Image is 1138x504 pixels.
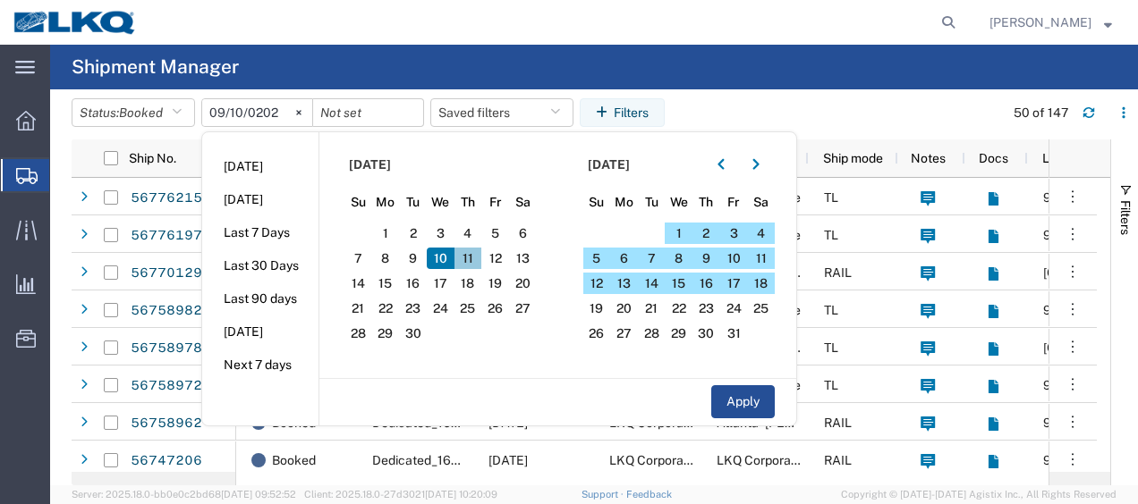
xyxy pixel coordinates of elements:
span: 31 [720,323,748,344]
span: 20 [610,298,638,319]
span: [DATE] 09:52:52 [221,489,296,500]
button: Saved filters [430,98,573,127]
span: 16 [399,273,427,294]
span: 20 [509,273,537,294]
span: 28 [638,323,666,344]
li: Last 7 Days [202,216,318,249]
span: 4 [454,223,482,244]
button: Status:Booked [72,98,195,127]
span: 4 [747,223,775,244]
span: LKQ Corporation [717,453,812,467]
span: Location [1042,151,1092,165]
span: 7 [638,248,666,269]
span: 7 [344,248,372,269]
span: Docs [979,151,1008,165]
span: Th [454,193,482,212]
a: 56770129 [130,259,203,288]
span: Su [583,193,611,212]
a: 56776197 [130,222,203,250]
span: 21 [344,298,372,319]
span: [DATE] [588,155,630,174]
span: 13 [509,248,537,269]
span: Ship No. [129,151,176,165]
span: 6 [610,248,638,269]
span: 10 [720,248,748,269]
button: Apply [711,385,775,418]
span: Fr [720,193,748,212]
span: 26 [481,298,509,319]
span: [DATE] [349,155,391,174]
span: 29 [372,323,400,344]
span: RAIL [824,453,852,467]
span: Dedicated_1635_1772_Gen Auto Parts [372,453,593,467]
span: 15 [372,273,400,294]
span: 12 [481,248,509,269]
span: Booked [119,105,163,120]
span: Copyright © [DATE]-[DATE] Agistix Inc., All Rights Reserved [841,487,1117,502]
span: 17 [720,273,748,294]
li: Last 30 Days [202,249,318,282]
a: 56758982 [130,297,203,325]
span: 11 [747,248,775,269]
span: 24 [720,298,748,319]
li: [DATE] [202,315,318,349]
span: Notes [911,151,946,165]
span: 17 [427,273,454,294]
span: 27 [610,323,638,344]
button: [PERSON_NAME] [989,12,1113,33]
span: We [665,193,692,212]
span: Client: 2025.18.0-27d3021 [304,489,497,500]
img: logo [13,9,138,36]
span: Mo [372,193,400,212]
span: 09/10/2025 [488,453,528,467]
a: 56758962 [130,409,203,438]
span: 2 [692,223,720,244]
input: Not set [202,99,312,126]
span: 23 [399,298,427,319]
div: 50 of 147 [1014,104,1068,122]
span: 19 [481,273,509,294]
span: 9 [399,248,427,269]
span: Su [344,193,372,212]
a: 56758978 [130,334,203,363]
span: 11 [454,248,482,269]
span: RAIL [824,265,852,280]
span: 14 [638,273,666,294]
span: 8 [665,248,692,269]
span: TL [824,228,838,242]
span: TL [824,378,838,392]
a: 56776215 [130,184,203,213]
span: Sa [509,193,537,212]
input: Not set [313,99,423,126]
span: 15 [665,273,692,294]
span: 16 [692,273,720,294]
span: LKQ Corporation [609,453,705,467]
span: 6 [509,223,537,244]
span: 28 [344,323,372,344]
span: 23 [692,298,720,319]
li: Last 90 days [202,282,318,315]
span: 2 [399,223,427,244]
span: Tu [399,193,427,212]
span: 18 [454,273,482,294]
li: [DATE] [202,150,318,183]
a: Support [582,489,626,500]
span: 22 [372,298,400,319]
h4: Shipment Manager [72,45,239,89]
span: Fr [481,193,509,212]
span: 3 [720,223,748,244]
span: Tu [638,193,666,212]
span: 26 [583,323,611,344]
span: 19 [583,298,611,319]
span: Ship mode [823,151,883,165]
span: Filters [1118,200,1133,235]
li: Next 7 days [202,349,318,382]
span: 21 [638,298,666,319]
span: 1 [665,223,692,244]
span: 24 [427,298,454,319]
span: 3 [427,223,454,244]
span: 27 [509,298,537,319]
span: Server: 2025.18.0-bb0e0c2bd68 [72,489,296,500]
span: 25 [747,298,775,319]
span: 25 [454,298,482,319]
